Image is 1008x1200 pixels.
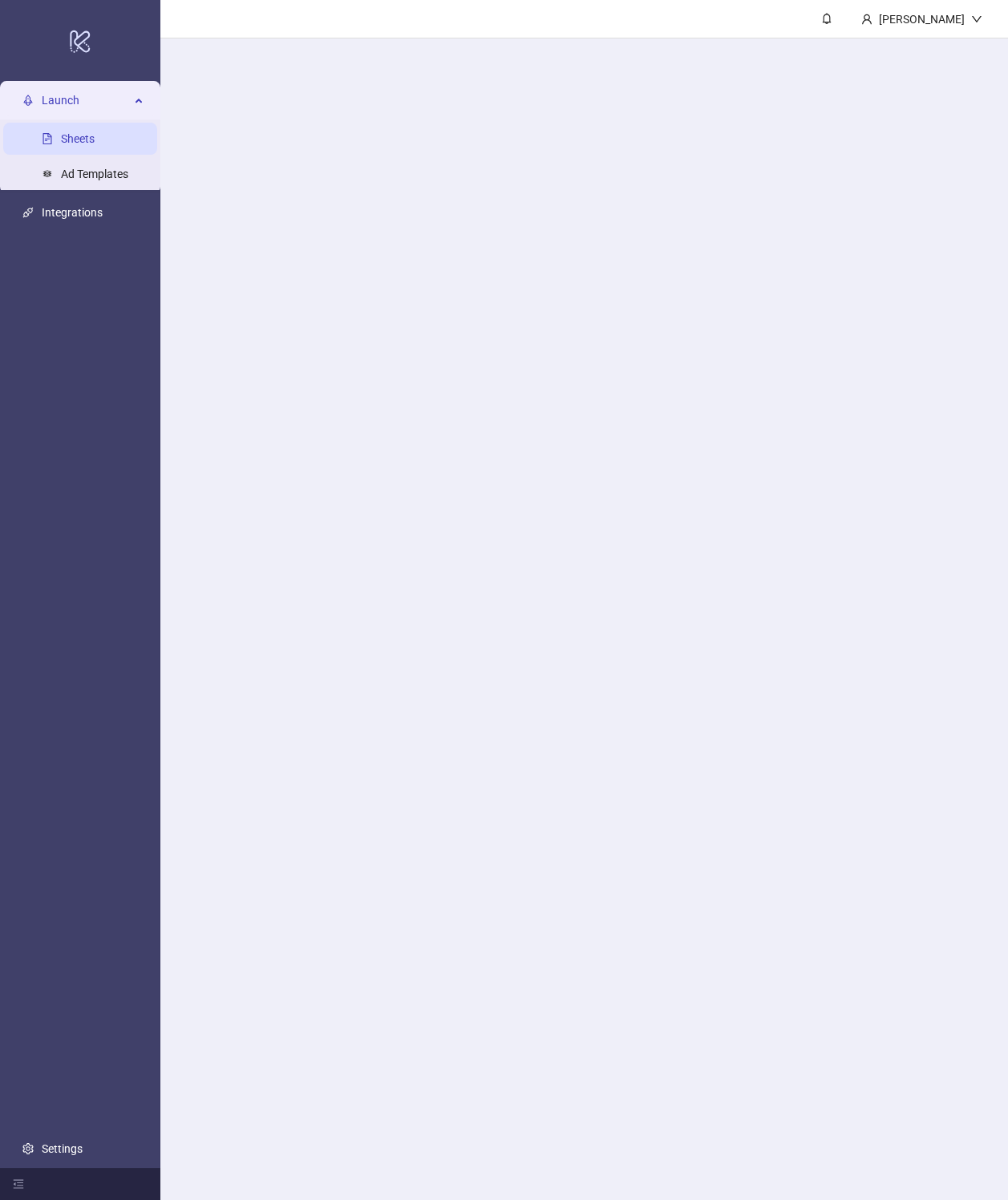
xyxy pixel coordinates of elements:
span: menu-fold [13,1178,24,1190]
a: Integrations [42,207,103,220]
span: user [861,14,872,25]
span: rocket [22,95,34,107]
span: bell [821,13,832,24]
a: Sheets [61,133,95,146]
div: [PERSON_NAME] [872,10,971,28]
span: Launch [42,85,130,117]
span: down [971,14,982,25]
a: Ad Templates [61,168,128,181]
a: Settings [42,1142,83,1155]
